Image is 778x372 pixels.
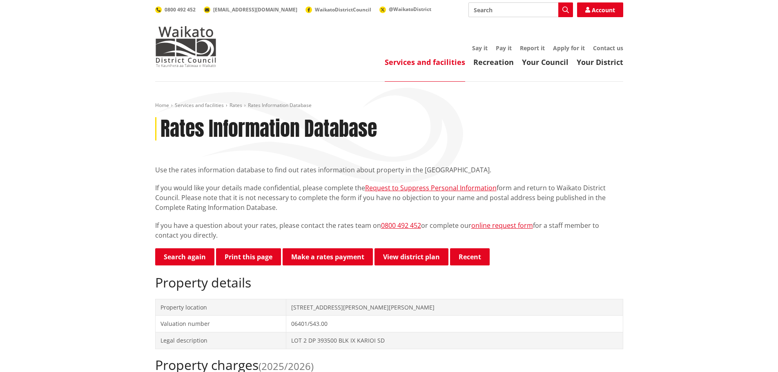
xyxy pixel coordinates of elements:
a: Apply for it [553,44,585,52]
a: Search again [155,248,214,265]
td: [STREET_ADDRESS][PERSON_NAME][PERSON_NAME] [286,299,623,316]
a: Make a rates payment [283,248,373,265]
td: LOT 2 DP 393500 BLK IX KARIOI SD [286,332,623,349]
a: Pay it [496,44,512,52]
a: Say it [472,44,488,52]
a: Recreation [473,57,514,67]
p: If you would like your details made confidential, please complete the form and return to Waikato ... [155,183,623,212]
a: 0800 492 452 [381,221,421,230]
button: Print this page [216,248,281,265]
span: 0800 492 452 [165,6,196,13]
p: Use the rates information database to find out rates information about property in the [GEOGRAPHI... [155,165,623,175]
input: Search input [468,2,573,17]
span: [EMAIL_ADDRESS][DOMAIN_NAME] [213,6,297,13]
a: Your District [577,57,623,67]
span: @WaikatoDistrict [389,6,431,13]
td: Legal description [155,332,286,349]
a: Services and facilities [385,57,465,67]
a: View district plan [375,248,448,265]
button: Recent [450,248,490,265]
td: Valuation number [155,316,286,332]
a: @WaikatoDistrict [379,6,431,13]
p: If you have a question about your rates, please contact the rates team on or complete our for a s... [155,221,623,240]
a: WaikatoDistrictCouncil [305,6,371,13]
a: Request to Suppress Personal Information [365,183,497,192]
a: Account [577,2,623,17]
a: Rates [230,102,242,109]
td: 06401/543.00 [286,316,623,332]
a: Report it [520,44,545,52]
h2: Property details [155,275,623,290]
a: Services and facilities [175,102,224,109]
td: Property location [155,299,286,316]
nav: breadcrumb [155,102,623,109]
a: Home [155,102,169,109]
h1: Rates Information Database [161,117,377,141]
span: WaikatoDistrictCouncil [315,6,371,13]
img: Waikato District Council - Te Kaunihera aa Takiwaa o Waikato [155,26,216,67]
a: online request form [471,221,533,230]
a: Your Council [522,57,568,67]
a: Contact us [593,44,623,52]
a: 0800 492 452 [155,6,196,13]
a: [EMAIL_ADDRESS][DOMAIN_NAME] [204,6,297,13]
span: Rates Information Database [248,102,312,109]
